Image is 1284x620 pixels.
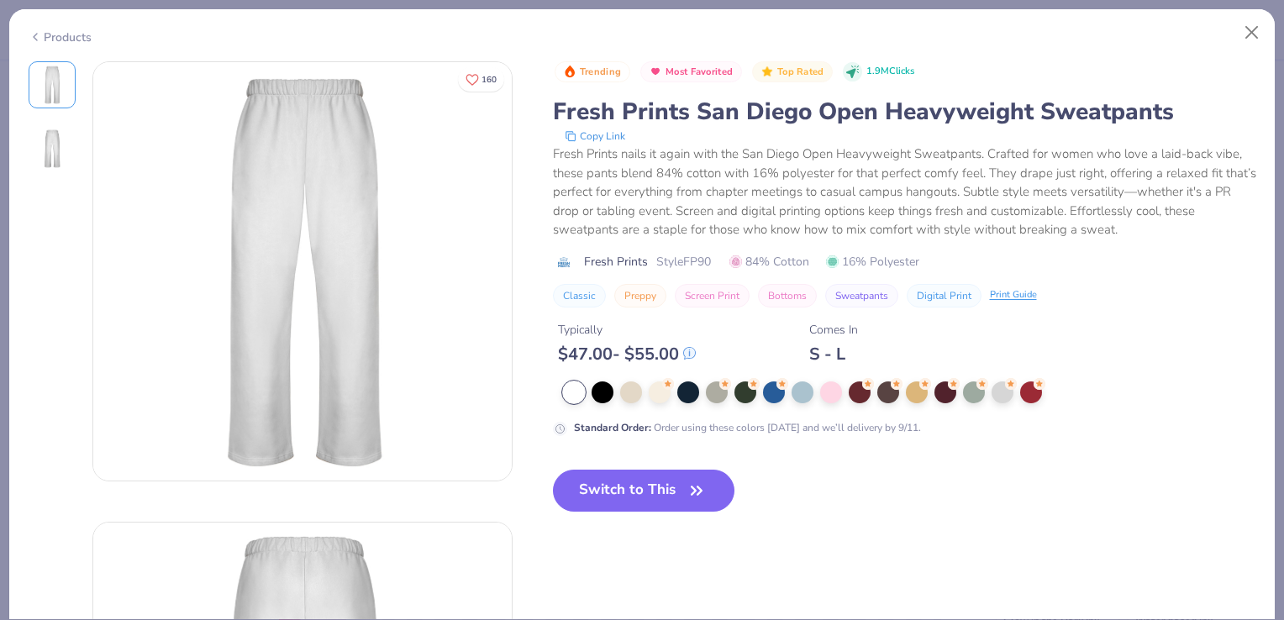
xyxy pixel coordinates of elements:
button: Like [458,67,504,92]
img: Front [32,65,72,105]
img: brand logo [553,255,576,269]
span: Trending [580,67,621,76]
span: 1.9M Clicks [866,65,914,79]
div: Fresh Prints nails it again with the San Diego Open Heavyweight Sweatpants. Crafted for women who... [553,144,1256,239]
button: Sweatpants [825,284,898,307]
div: Typically [558,321,696,339]
button: Classic [553,284,606,307]
img: Top Rated sort [760,65,774,78]
span: Top Rated [777,67,824,76]
button: Digital Print [907,284,981,307]
button: Badge Button [752,61,833,83]
button: Badge Button [555,61,630,83]
div: S - L [809,344,858,365]
div: Fresh Prints San Diego Open Heavyweight Sweatpants [553,96,1256,128]
button: Preppy [614,284,666,307]
div: Comes In [809,321,858,339]
div: Order using these colors [DATE] and we’ll delivery by 9/11. [574,420,921,435]
button: Badge Button [640,61,742,83]
button: Screen Print [675,284,750,307]
img: Most Favorited sort [649,65,662,78]
div: $ 47.00 - $ 55.00 [558,344,696,365]
img: User generated content [29,254,32,299]
span: 16% Polyester [826,253,919,271]
span: 84% Cotton [729,253,809,271]
img: Front [93,62,512,481]
button: Close [1236,17,1268,49]
span: 160 [481,76,497,84]
div: Print Guide [990,288,1037,302]
img: User generated content [29,190,32,235]
span: Fresh Prints [584,253,648,271]
span: Most Favorited [666,67,733,76]
span: Style FP90 [656,253,711,271]
img: Back [32,129,72,169]
strong: Standard Order : [574,421,651,434]
button: copy to clipboard [560,128,630,144]
button: Bottoms [758,284,817,307]
img: Trending sort [563,65,576,78]
div: Products [29,29,92,46]
button: Switch to This [553,470,735,512]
